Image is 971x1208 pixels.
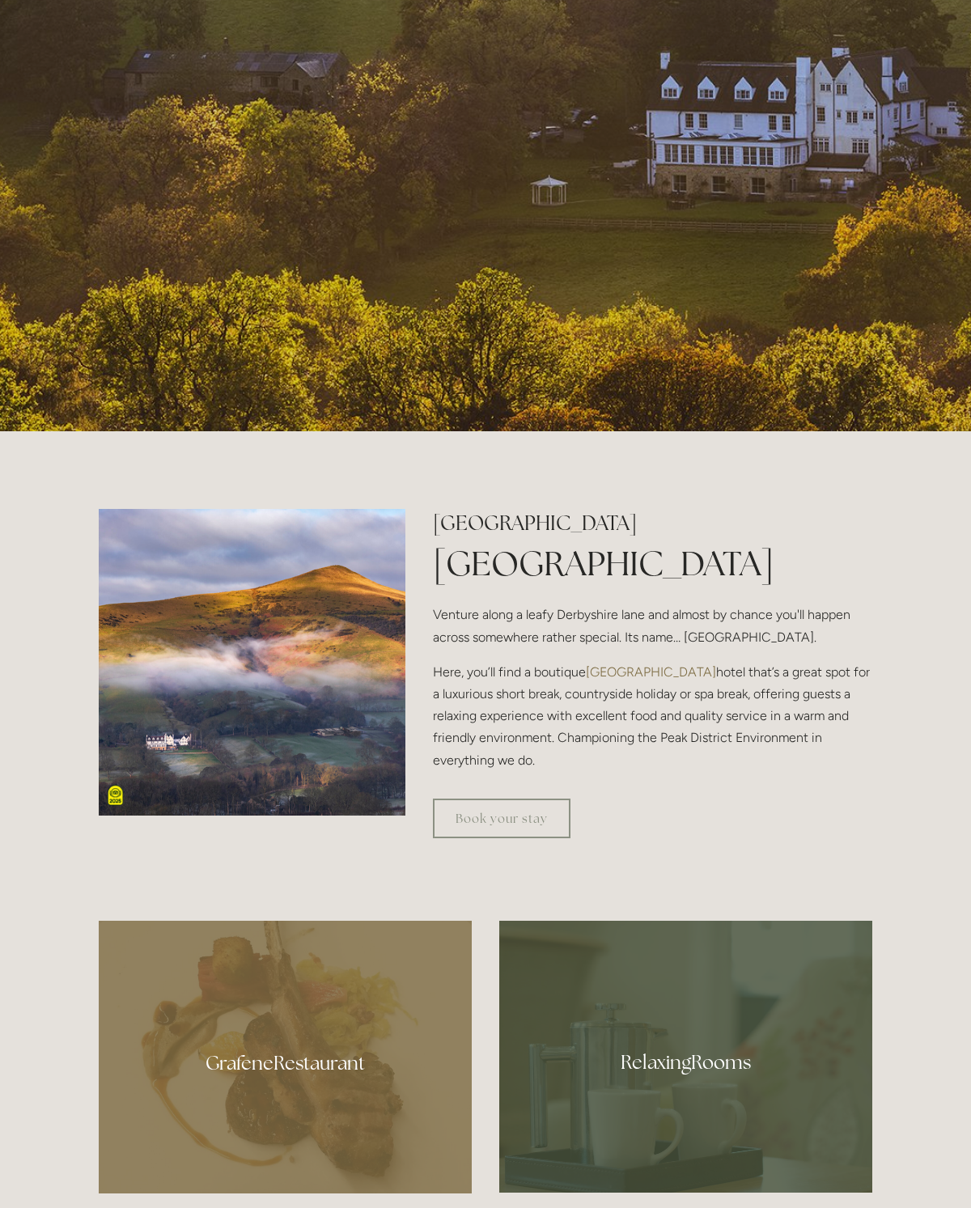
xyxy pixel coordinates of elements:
a: photo of a tea tray and its cups, Losehill House [499,921,872,1193]
h1: [GEOGRAPHIC_DATA] [433,540,872,587]
a: [GEOGRAPHIC_DATA] [586,664,716,680]
a: Cutlet and shoulder of Cabrito goat, smoked aubergine, beetroot terrine, savoy cabbage, melting b... [99,921,472,1193]
p: Here, you’ll find a boutique hotel that’s a great spot for a luxurious short break, countryside h... [433,661,872,771]
h2: [GEOGRAPHIC_DATA] [433,509,872,537]
a: Book your stay [433,799,570,838]
p: Venture along a leafy Derbyshire lane and almost by chance you'll happen across somewhere rather ... [433,604,872,647]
